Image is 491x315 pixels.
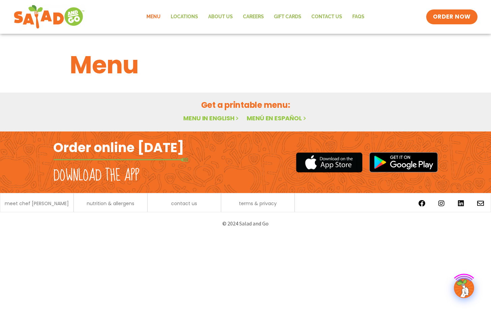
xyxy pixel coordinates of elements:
[203,9,238,25] a: About Us
[433,13,471,21] span: ORDER NOW
[347,9,370,25] a: FAQs
[306,9,347,25] a: Contact Us
[239,201,277,206] a: terms & privacy
[53,166,139,185] h2: Download the app
[53,139,184,156] h2: Order online [DATE]
[141,9,370,25] nav: Menu
[5,201,69,206] a: meet chef [PERSON_NAME]
[13,3,85,30] img: new-SAG-logo-768×292
[166,9,203,25] a: Locations
[426,9,478,24] a: ORDER NOW
[70,47,421,83] h1: Menu
[238,9,269,25] a: Careers
[369,152,438,172] img: google_play
[70,99,421,111] h2: Get a printable menu:
[87,201,134,206] a: nutrition & allergens
[247,114,307,122] a: Menú en español
[269,9,306,25] a: GIFT CARDS
[183,114,240,122] a: Menu in English
[296,151,362,173] img: appstore
[171,201,197,206] a: contact us
[53,158,188,162] img: fork
[57,219,435,228] p: © 2024 Salad and Go
[141,9,166,25] a: Menu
